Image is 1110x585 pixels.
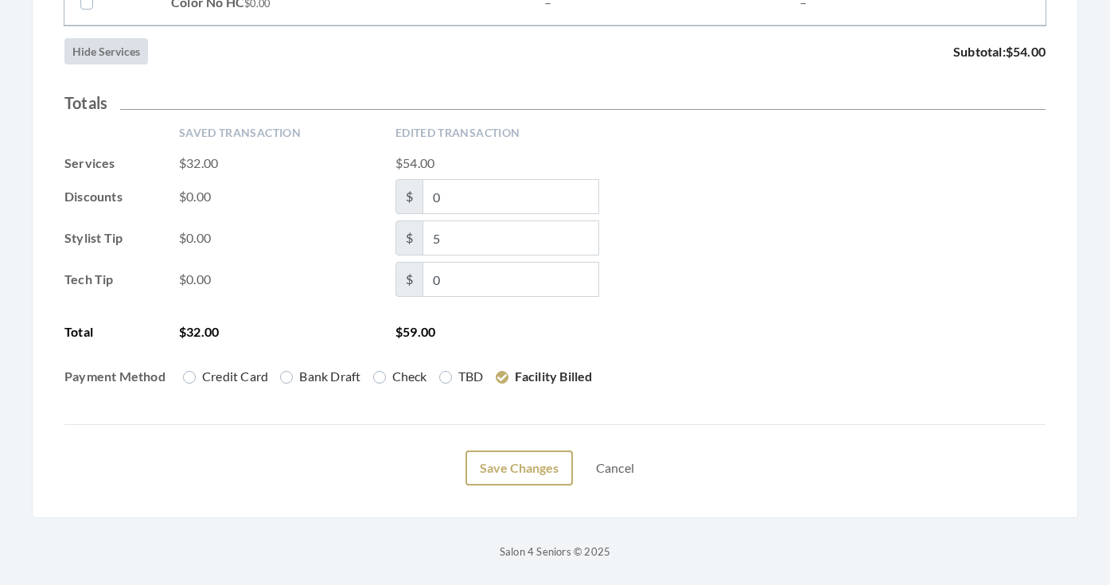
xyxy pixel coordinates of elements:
button: Save Changes [465,450,573,486]
span: $0.00 [179,187,383,206]
span: $0.00 [179,228,383,248]
span: Total [64,322,166,341]
strong: Stylist Tip [64,230,123,245]
strong: Discounts [64,189,123,204]
a: Cancel [586,453,645,483]
span: $54.00 [1006,44,1046,59]
span: Edited Transaction [395,125,520,141]
span: $ [395,262,423,297]
span: Saved Transaction [179,125,383,141]
label: Credit Card [183,367,268,386]
span: $0.00 [179,270,383,289]
label: TBD [439,367,484,386]
h2: Totals [64,93,1046,112]
span: $32.00 [179,322,383,341]
strong: Tech Tip [64,271,114,287]
span: $59.00 [395,322,435,341]
label: Check [373,367,427,386]
span: $ [395,179,423,214]
button: Hide Services [64,38,148,64]
span: $32.00 [179,154,383,173]
span: Subtotal: [953,42,1046,61]
span: $ [395,220,423,255]
span: $54.00 [395,154,434,173]
label: Bank Draft [280,367,360,386]
strong: Services [64,155,115,170]
p: Salon 4 Seniors © 2025 [32,542,1078,561]
label: Facility Billed [496,367,593,386]
span: Payment Method [64,367,166,386]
